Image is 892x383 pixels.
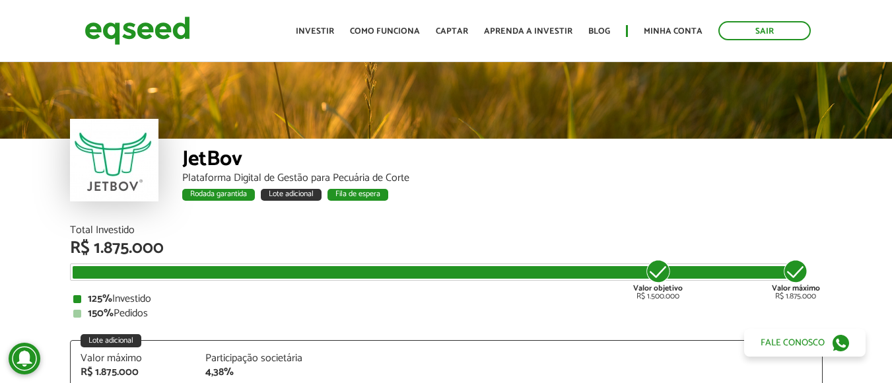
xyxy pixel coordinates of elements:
div: Pedidos [73,308,819,319]
a: Como funciona [350,27,420,36]
div: R$ 1.875.000 [772,258,820,300]
a: Sair [718,21,811,40]
a: Blog [588,27,610,36]
a: Investir [296,27,334,36]
img: EqSeed [85,13,190,48]
strong: Valor objetivo [633,282,683,295]
div: Total Investido [70,225,823,236]
a: Fale conosco [744,329,866,357]
div: Participação societária [205,353,311,364]
div: 4,38% [205,367,311,378]
strong: Valor máximo [772,282,820,295]
div: Rodada garantida [182,189,255,201]
div: R$ 1.500.000 [633,258,683,300]
div: Investido [73,294,819,304]
div: Valor máximo [81,353,186,364]
a: Captar [436,27,468,36]
div: R$ 1.875.000 [81,367,186,378]
strong: 150% [88,304,114,322]
strong: 125% [88,290,112,308]
div: R$ 1.875.000 [70,240,823,257]
div: Lote adicional [261,189,322,201]
div: Plataforma Digital de Gestão para Pecuária de Corte [182,173,823,184]
a: Aprenda a investir [484,27,572,36]
div: Lote adicional [81,334,141,347]
div: Fila de espera [327,189,388,201]
div: JetBov [182,149,823,173]
a: Minha conta [644,27,703,36]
